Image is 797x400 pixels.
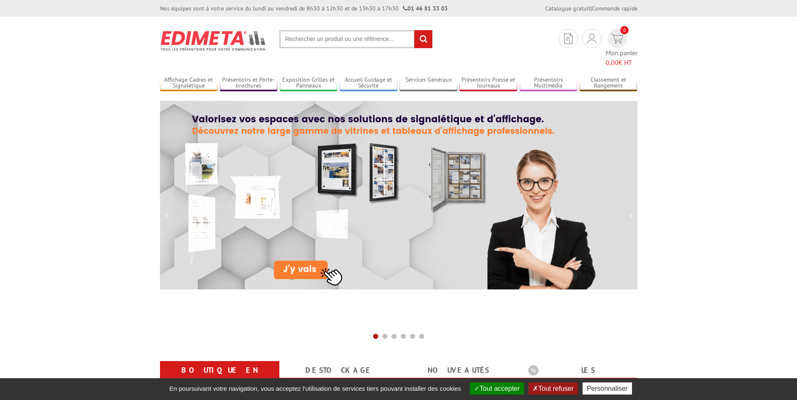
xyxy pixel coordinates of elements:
div: Nos équipes sont à votre service du lundi au vendredi de 8h30 à 12h30 et de 13h30 à 17h30 [160,4,448,13]
a: Présentoirs et Porte-brochures [220,76,278,90]
span: € HT [606,58,637,67]
b: Les promotions [528,363,633,379]
a: Les promotions [528,363,627,393]
a: Présentoirs Multimédia [520,76,578,90]
span: 0 [620,26,629,34]
a: Commande rapide [592,5,637,12]
img: devis rapide [564,34,573,44]
img: devis rapide [587,34,596,44]
button: Tout refuser [529,382,578,395]
span: 0,00 [606,58,619,67]
a: devis rapide 0 Mon panier 0,00€ HT [606,29,637,67]
div: | [545,4,637,13]
a: nouveautés [409,363,508,378]
input: rechercher [414,30,432,48]
span: En poursuivant votre navigation, vous acceptez l'utilisation de services tiers pouvant installer ... [165,385,465,392]
a: Affichage Cadres et Signalétique [160,76,218,90]
span: Mon panier [606,48,637,67]
a: Présentoirs Presse et Journaux [459,76,517,90]
a: Classement et Rangement [580,76,637,90]
a: Accueil Guidage et Sécurité [340,76,397,90]
img: devis rapide [611,34,623,44]
img: Présentoir, panneau, stand - Edimeta - PLV, affichage, mobilier bureau, entreprise [160,25,267,56]
button: Tout accepter [470,382,524,395]
strong: 01 46 81 33 03 [403,5,448,12]
input: Rechercher un produit ou une référence... [279,30,433,48]
a: Services Généraux [400,76,457,90]
button: Personnaliser (fenêtre modale) [583,382,632,395]
a: Destockage [289,363,389,378]
a: Exposition Grilles et Panneaux [280,76,338,90]
a: Catalogue gratuit [545,5,591,12]
a: Boutique en ligne [170,363,269,393]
